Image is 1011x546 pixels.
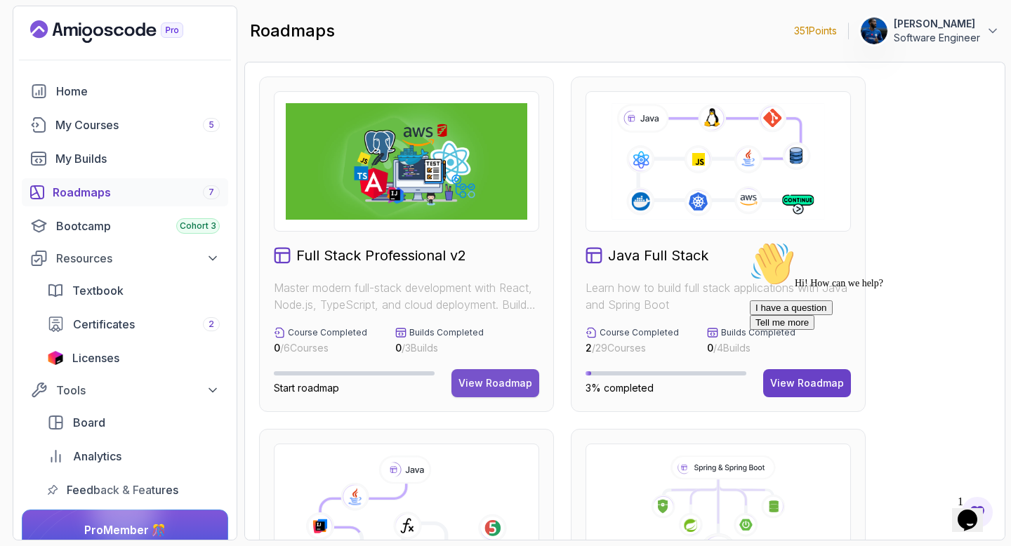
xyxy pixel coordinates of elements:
[451,369,539,397] button: View Roadmap
[894,17,980,31] p: [PERSON_NAME]
[73,414,105,431] span: Board
[707,342,713,354] span: 0
[250,20,335,42] h2: roadmaps
[794,24,837,38] p: 351 Points
[296,246,466,265] h2: Full Stack Professional v2
[55,150,220,167] div: My Builds
[72,282,124,299] span: Textbook
[274,341,367,355] p: / 6 Courses
[39,310,228,338] a: certificates
[39,476,228,504] a: feedback
[22,212,228,240] a: bootcamp
[608,246,708,265] h2: Java Full Stack
[274,382,339,394] span: Start roadmap
[6,6,51,51] img: :wave:
[6,79,70,94] button: Tell me more
[861,18,887,44] img: user profile image
[22,178,228,206] a: roadmaps
[56,83,220,100] div: Home
[894,31,980,45] p: Software Engineer
[707,341,795,355] p: / 4 Builds
[209,187,214,198] span: 7
[952,490,997,532] iframe: chat widget
[288,327,367,338] p: Course Completed
[274,342,280,354] span: 0
[409,327,484,338] p: Builds Completed
[73,448,121,465] span: Analytics
[586,341,679,355] p: / 29 Courses
[274,279,539,313] p: Master modern full-stack development with React, Node.js, TypeScript, and cloud deployment. Build...
[56,382,220,399] div: Tools
[39,344,228,372] a: licenses
[458,376,532,390] div: View Roadmap
[53,184,220,201] div: Roadmaps
[395,342,402,354] span: 0
[395,341,484,355] p: / 3 Builds
[67,481,178,498] span: Feedback & Features
[22,145,228,173] a: builds
[22,246,228,271] button: Resources
[72,349,119,366] span: Licenses
[209,119,214,131] span: 5
[73,316,135,333] span: Certificates
[6,42,139,53] span: Hi! How can we help?
[860,17,1000,45] button: user profile image[PERSON_NAME]Software Engineer
[586,342,592,354] span: 2
[744,236,997,483] iframe: chat widget
[209,319,214,330] span: 2
[180,220,216,232] span: Cohort 3
[55,116,220,133] div: My Courses
[30,20,216,43] a: Landing page
[47,351,64,365] img: jetbrains icon
[39,408,228,437] a: board
[22,378,228,403] button: Tools
[22,111,228,139] a: courses
[586,279,851,313] p: Learn how to build full stack applications with Java and Spring Boot
[56,250,220,267] div: Resources
[39,442,228,470] a: analytics
[56,218,220,234] div: Bootcamp
[286,103,527,220] img: Full Stack Professional v2
[586,382,654,394] span: 3% completed
[6,6,258,94] div: 👋Hi! How can we help?I have a questionTell me more
[600,327,679,338] p: Course Completed
[721,327,795,338] p: Builds Completed
[6,65,88,79] button: I have a question
[22,77,228,105] a: home
[39,277,228,305] a: textbook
